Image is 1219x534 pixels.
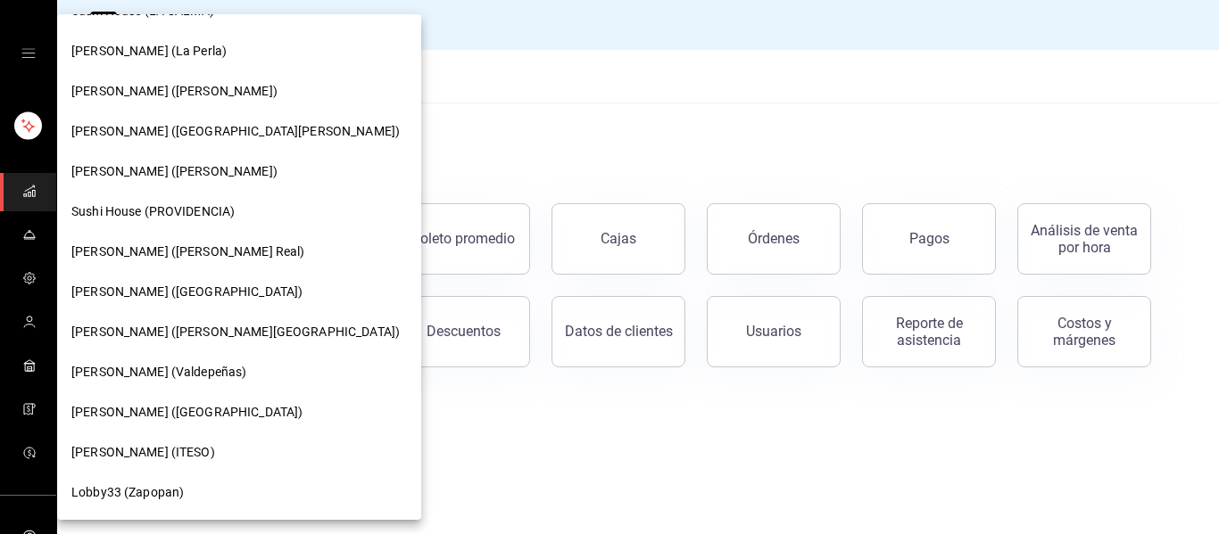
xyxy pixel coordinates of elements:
div: [PERSON_NAME] ([GEOGRAPHIC_DATA][PERSON_NAME]) [57,111,421,152]
div: [PERSON_NAME] (Valdepeñas) [57,352,421,392]
font: [PERSON_NAME] (Valdepeñas) [71,365,246,379]
div: [PERSON_NAME] ([GEOGRAPHIC_DATA]) [57,272,421,312]
font: [PERSON_NAME] ([PERSON_NAME][GEOGRAPHIC_DATA]) [71,325,400,339]
div: [PERSON_NAME] ([PERSON_NAME]) [57,71,421,111]
font: [PERSON_NAME] ([GEOGRAPHIC_DATA]) [71,405,303,419]
font: [PERSON_NAME] ([GEOGRAPHIC_DATA][PERSON_NAME]) [71,124,400,138]
div: [PERSON_NAME] ([PERSON_NAME] Real) [57,232,421,272]
div: [PERSON_NAME] ([PERSON_NAME][GEOGRAPHIC_DATA]) [57,312,421,352]
font: [PERSON_NAME] ([PERSON_NAME] Real) [71,244,304,259]
font: Sushi House (PROVIDENCIA) [71,204,235,218]
div: Sushi House (PROVIDENCIA) [57,192,421,232]
div: [PERSON_NAME] (ITESO) [57,432,421,472]
font: [PERSON_NAME] (ITESO) [71,445,215,459]
div: [PERSON_NAME] ([PERSON_NAME]) [57,152,421,192]
font: [PERSON_NAME] (La Perla) [71,44,227,58]
div: Lobby33 (Zapopan) [57,472,421,513]
div: [PERSON_NAME] (La Perla) [57,31,421,71]
font: [PERSON_NAME] ([PERSON_NAME]) [71,164,278,178]
font: [PERSON_NAME] ([GEOGRAPHIC_DATA]) [71,284,303,299]
font: [PERSON_NAME] ([PERSON_NAME]) [71,84,278,98]
font: Lobby33 (Zapopan) [71,485,184,499]
div: [PERSON_NAME] ([GEOGRAPHIC_DATA]) [57,392,421,432]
